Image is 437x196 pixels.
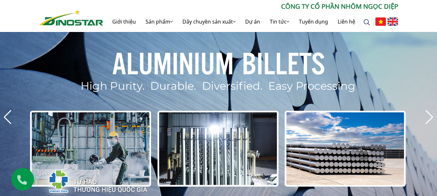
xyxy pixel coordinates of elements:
img: English [388,17,398,26]
img: Tiếng Việt [375,17,386,26]
a: Liên hệ [333,11,360,32]
div: Previous slide [3,110,12,124]
a: Tin tức [265,11,294,32]
a: Dự án [240,11,265,32]
div: Next slide [425,110,434,124]
a: Tuyển dụng [294,11,333,32]
a: Dây chuyền sản xuất [178,11,240,32]
a: Sản phẩm [141,11,178,32]
img: search [364,19,370,26]
img: Nhôm Dinostar [39,9,103,26]
a: Giới thiệu [107,11,141,32]
a: Nhôm Dinostar [39,8,103,25]
p: CÔNG TY CỔ PHẦN NHÔM NGỌC DIỆP [103,2,398,11]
